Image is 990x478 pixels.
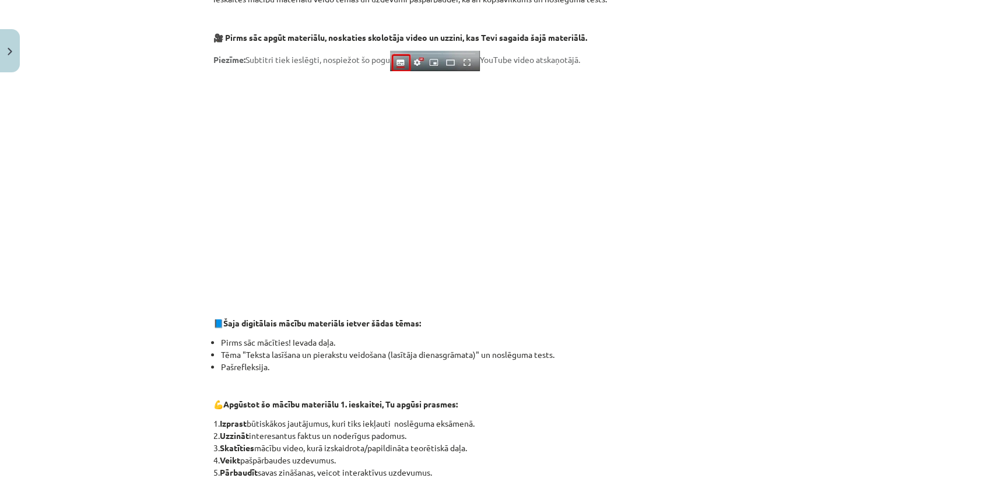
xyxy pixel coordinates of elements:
li: Tēma "Teksta lasīšana un pierakstu veidošana (lasītāja dienasgrāmata)" un noslēguma tests. [221,349,777,361]
span: Subtitri tiek ieslēgti, nospiežot šo pogu YouTube video atskaņotājā. [213,54,580,65]
img: icon-close-lesson-0947bae3869378f0d4975bcd49f059093ad1ed9edebbc8119c70593378902aed.svg [8,48,12,55]
strong: Šaja digitālais mācību materiāls ietver šādas tēmas: [223,318,421,328]
b: Uzzināt [220,430,249,441]
strong: 🎥 Pirms sāc apgūt materiālu, noskaties skolotāja video un uzzini, kas Tevi sagaida šajā materiālā. [213,32,587,43]
p: 📘 [213,317,777,329]
b: Apgūstot šo mācību materiālu 1. ieskaitei, Tu apgūsi prasmes: [223,399,458,409]
strong: Piezīme: [213,54,245,65]
li: Pašrefleksija. [221,361,777,373]
p: 💪 [213,398,777,410]
b: Izprast [220,418,247,428]
li: Pirms sāc mācīties! Ievada daļa. [221,336,777,349]
b: Pārbaudīt [220,467,258,477]
b: Veikt [220,455,240,465]
b: Skatīties [220,442,254,453]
